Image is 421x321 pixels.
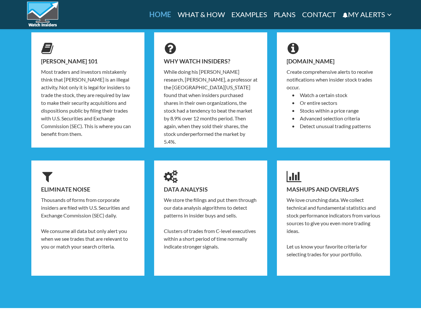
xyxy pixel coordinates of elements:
li: Detect unusual trading patterns [287,122,380,130]
div: Create comprehensive alerts to receive notifications when insider stock trades occur. [287,58,380,130]
h4: [DOMAIN_NAME] [287,58,380,65]
h4: Eliminate Noise [41,186,135,193]
p: We love crunching data. We collect technical and fundamental statistics and stock performance ind... [287,196,380,258]
h4: Data Analysis [164,186,258,193]
li: Stocks within a price range [287,107,380,115]
li: Watch a certain stock [287,91,380,99]
h4: [PERSON_NAME] 101 [41,58,135,65]
li: Or entire sectors [287,99,380,107]
h4: Why Watch Insiders? [164,58,258,65]
h4: Mashups and Overlays [287,186,380,193]
p: While doing his [PERSON_NAME] research, [PERSON_NAME], a professor at the [GEOGRAPHIC_DATA][US_ST... [164,68,258,146]
li: Advanced selection criteria [287,115,380,122]
p: Most traders and investors mistakenly think that [PERSON_NAME] is an illegal activity. Not only i... [41,68,135,138]
p: We store the filings and put them through our data analysis algorithms to detect patterns in insi... [164,196,258,250]
p: Thousands of forms from corporate insiders are filed with U.S. Securities and Exchange Commission... [41,196,135,250]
